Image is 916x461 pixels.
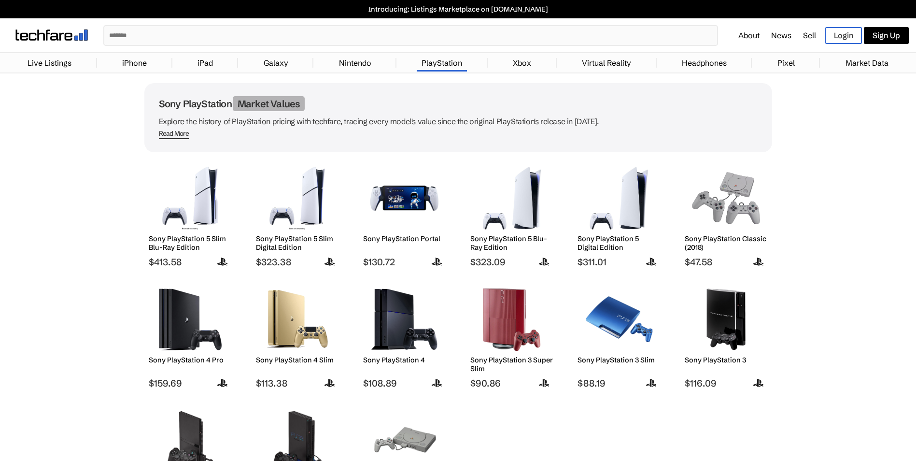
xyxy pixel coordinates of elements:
[535,256,553,268] img: sony-logo
[577,53,636,72] a: Virtual Reality
[117,53,152,72] a: iPhone
[263,167,331,230] img: Sony PlayStation 5 Slim Digital Edition
[159,115,758,128] p: Explore the history of PlayStation pricing with techfare, tracing every model's value since the o...
[159,130,189,139] span: Read More
[578,256,660,268] span: $311.01
[692,167,760,230] img: Sony PlayStation Classic
[864,27,909,44] a: Sign Up
[144,283,236,389] a: Sony PlayStation 4 Pro Sony PlayStation 4 Pro $159.69 sony-logo
[263,288,331,351] img: Sony PlayStation 4 Slim
[213,377,232,389] img: sony-logo
[466,283,558,389] a: Sony PlayStation 3 Super Slim Sony PlayStation 3 Super Slim $90.86 sony-logo
[23,53,76,72] a: Live Listings
[156,167,224,230] img: Sony PlayStation 5 Slim Blu-Ray Edition
[144,162,236,268] a: Sony PlayStation 5 Slim Blu-Ray Edition Sony PlayStation 5 Slim Blu-Ray Edition $413.58 sony-logo
[334,53,376,72] a: Nintendo
[159,98,758,110] h1: Sony PlayStation
[321,256,339,268] img: sony-logo
[573,283,665,389] a: Sony PlayStation 3 Slim Sony PlayStation 3 Slim $88.19 sony-logo
[5,5,911,14] a: Introducing: Listings Marketplace on [DOMAIN_NAME]
[680,162,772,268] a: Sony PlayStation Classic Sony PlayStation Classic (2018) $47.58 sony-logo
[738,30,760,40] a: About
[677,53,732,72] a: Headphones
[470,377,553,389] span: $90.86
[363,377,446,389] span: $108.89
[428,256,446,268] img: sony-logo
[193,53,218,72] a: iPad
[680,283,772,389] a: Sony PlayStation 3 Sony PlayStation 3 $116.09 sony-logo
[15,29,88,41] img: techfare logo
[256,234,338,252] h2: Sony PlayStation 5 Slim Digital Edition
[466,162,558,268] a: Sony PlayStation 5 Blu-Ray Edition Sony PlayStation 5 Blu-Ray Edition $323.09 sony-logo
[470,256,553,268] span: $323.09
[149,377,231,389] span: $159.69
[841,53,893,72] a: Market Data
[370,288,438,351] img: Sony PlayStation 4
[692,288,760,351] img: Sony PlayStation 3
[585,167,653,230] img: Sony PlayStation 5 Digital Edition
[149,256,231,268] span: $413.58
[470,356,553,373] h2: Sony PlayStation 3 Super Slim
[685,256,767,268] span: $47.58
[359,162,451,268] a: Sony PlayStation Portal Sony PlayStation Portal $130.72 sony-logo
[149,234,231,252] h2: Sony PlayStation 5 Slim Blu-Ray Edition
[363,234,446,243] h2: Sony PlayStation Portal
[363,256,446,268] span: $130.72
[233,96,305,111] span: Market Values
[363,356,446,364] h2: Sony PlayStation 4
[156,288,224,351] img: Sony PlayStation 4 Pro
[773,53,800,72] a: Pixel
[478,167,546,230] img: Sony PlayStation 5 Blu-Ray Edition
[321,377,339,389] img: sony-logo
[417,53,467,72] a: PlayStation
[470,234,553,252] h2: Sony PlayStation 5 Blu-Ray Edition
[256,356,338,364] h2: Sony PlayStation 4 Slim
[749,256,768,268] img: sony-logo
[825,27,862,44] a: Login
[256,256,338,268] span: $323.38
[252,283,343,389] a: Sony PlayStation 4 Slim Sony PlayStation 4 Slim $113.38 sony-logo
[478,288,546,351] img: Sony PlayStation 3 Super Slim
[685,377,767,389] span: $116.09
[428,377,446,389] img: sony-logo
[159,130,189,138] div: Read More
[578,356,660,364] h2: Sony PlayStation 3 Slim
[252,162,343,268] a: Sony PlayStation 5 Slim Digital Edition Sony PlayStation 5 Slim Digital Edition $323.38 sony-logo
[803,30,816,40] a: Sell
[259,53,293,72] a: Galaxy
[685,356,767,364] h2: Sony PlayStation 3
[149,356,231,364] h2: Sony PlayStation 4 Pro
[578,377,660,389] span: $88.19
[508,53,536,72] a: Xbox
[578,234,660,252] h2: Sony PlayStation 5 Digital Edition
[585,288,653,351] img: Sony PlayStation 3 Slim
[642,377,661,389] img: sony-logo
[573,162,665,268] a: Sony PlayStation 5 Digital Edition Sony PlayStation 5 Digital Edition $311.01 sony-logo
[685,234,767,252] h2: Sony PlayStation Classic (2018)
[256,377,338,389] span: $113.38
[642,256,661,268] img: sony-logo
[359,283,451,389] a: Sony PlayStation 4 Sony PlayStation 4 $108.89 sony-logo
[749,377,768,389] img: sony-logo
[370,167,438,230] img: Sony PlayStation Portal
[771,30,791,40] a: News
[213,256,232,268] img: sony-logo
[535,377,553,389] img: sony-logo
